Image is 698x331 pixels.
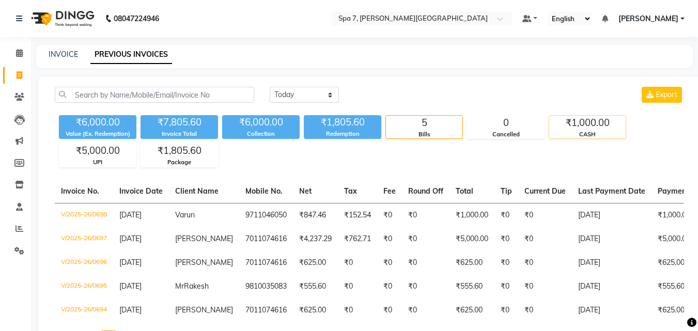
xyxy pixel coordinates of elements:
span: Tax [344,186,357,196]
td: V/2025-26/0694 [55,298,113,322]
td: ₹0 [402,203,449,227]
td: V/2025-26/0696 [55,251,113,275]
div: UPI [59,158,136,167]
div: 5 [386,116,462,130]
td: ₹0 [402,227,449,251]
td: 9810035083 [239,275,293,298]
div: 0 [468,116,544,130]
td: [DATE] [572,203,652,227]
td: ₹0 [494,298,518,322]
td: ₹0 [518,275,572,298]
td: ₹0 [377,203,402,227]
td: ₹847.46 [293,203,338,227]
td: ₹0 [402,275,449,298]
img: logo [26,4,97,33]
td: ₹0 [377,227,402,251]
button: Export [642,87,682,103]
span: Invoice Date [119,186,163,196]
td: 7011074616 [239,251,293,275]
td: ₹0 [338,251,377,275]
td: ₹1,000.00 [449,203,494,227]
td: ₹0 [402,251,449,275]
span: [PERSON_NAME] [175,234,233,243]
div: Bills [386,130,462,139]
span: Invoice No. [61,186,99,196]
div: ₹7,805.60 [141,115,218,130]
span: Rakesh [184,281,209,291]
span: Net [299,186,312,196]
span: Round Off [408,186,443,196]
td: ₹625.00 [293,298,338,322]
td: ₹0 [494,203,518,227]
td: ₹152.54 [338,203,377,227]
td: ₹0 [518,251,572,275]
td: 7011074616 [239,227,293,251]
div: CASH [549,130,626,139]
div: Invoice Total [141,130,218,138]
div: ₹6,000.00 [59,115,136,130]
td: V/2025-26/0695 [55,275,113,298]
span: Tip [501,186,512,196]
span: Mobile No. [245,186,283,196]
span: [PERSON_NAME] [175,258,233,267]
td: ₹5,000.00 [449,227,494,251]
span: [DATE] [119,234,142,243]
td: ₹0 [377,275,402,298]
td: ₹0 [377,251,402,275]
td: [DATE] [572,275,652,298]
div: Cancelled [468,130,544,139]
span: Current Due [524,186,566,196]
div: Collection [222,130,300,138]
span: Total [456,186,473,196]
span: [DATE] [119,305,142,314]
b: 08047224946 [114,4,159,33]
td: ₹0 [377,298,402,322]
div: ₹1,805.60 [141,144,218,158]
td: ₹0 [494,275,518,298]
td: ₹625.00 [449,298,494,322]
a: PREVIOUS INVOICES [90,45,172,64]
span: Varun [175,210,195,219]
td: ₹0 [494,251,518,275]
td: ₹625.00 [449,251,494,275]
td: 9711046050 [239,203,293,227]
span: Client Name [175,186,219,196]
span: [PERSON_NAME] [618,13,678,24]
td: V/2025-26/0698 [55,203,113,227]
a: INVOICE [49,50,78,59]
td: ₹0 [494,227,518,251]
div: ₹1,000.00 [549,116,626,130]
td: ₹0 [338,275,377,298]
span: Last Payment Date [578,186,645,196]
span: Export [656,90,677,99]
td: [DATE] [572,227,652,251]
div: ₹6,000.00 [222,115,300,130]
span: [DATE] [119,258,142,267]
td: 7011074616 [239,298,293,322]
span: [PERSON_NAME] [175,305,233,314]
td: ₹0 [338,298,377,322]
span: Fee [383,186,396,196]
td: V/2025-26/0697 [55,227,113,251]
div: Value (Ex. Redemption) [59,130,136,138]
td: ₹555.60 [449,275,494,298]
td: ₹0 [402,298,449,322]
span: [DATE] [119,281,142,291]
span: Mr [175,281,184,291]
td: ₹762.71 [338,227,377,251]
input: Search by Name/Mobile/Email/Invoice No [55,87,254,103]
div: ₹5,000.00 [59,144,136,158]
td: ₹0 [518,203,572,227]
td: ₹625.00 [293,251,338,275]
td: ₹0 [518,298,572,322]
td: ₹0 [518,227,572,251]
td: ₹4,237.29 [293,227,338,251]
div: Package [141,158,218,167]
td: [DATE] [572,251,652,275]
div: ₹1,805.60 [304,115,381,130]
td: [DATE] [572,298,652,322]
span: [DATE] [119,210,142,219]
div: Redemption [304,130,381,138]
td: ₹555.60 [293,275,338,298]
